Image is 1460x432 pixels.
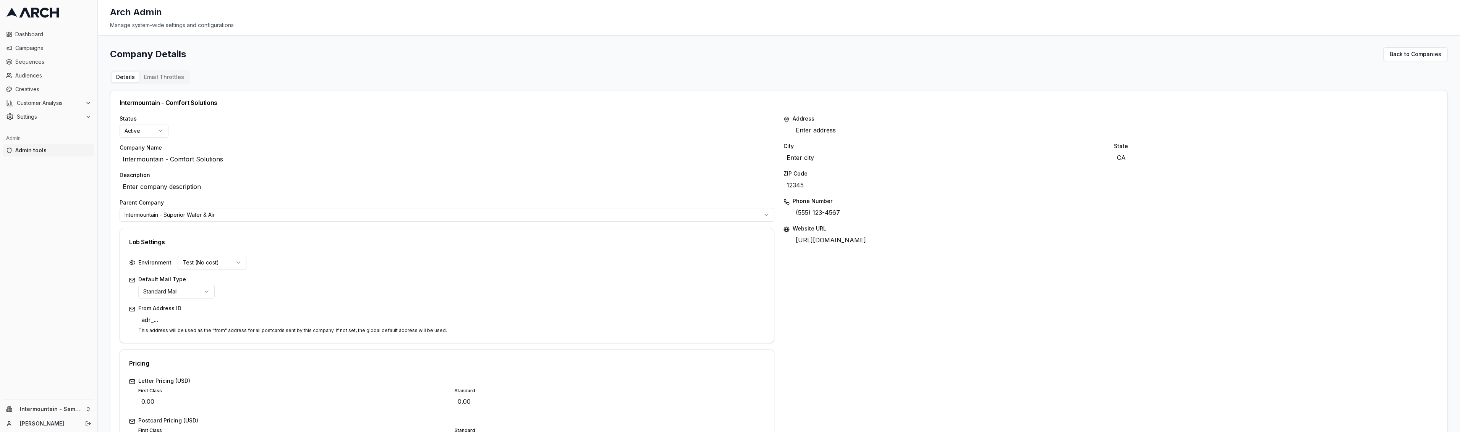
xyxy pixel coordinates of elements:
button: Log out [83,418,94,429]
label: ZIP Code [783,170,1438,177]
a: Dashboard [3,28,94,40]
p: This address will be used as the "from" address for all postcards sent by this company. If not se... [138,327,765,334]
div: Intermountain - Comfort Solutions [120,100,1438,106]
label: Address [793,115,1438,123]
span: Intermountain - Same Day [20,406,82,413]
button: Email Throttles [139,72,189,82]
div: Lob Settings [129,237,765,247]
label: Parent Company [120,199,774,206]
label: Environment [138,259,172,266]
span: (555) 123-4567 [793,206,843,219]
label: From Address ID [138,305,765,312]
span: Enter address [793,124,839,136]
span: Audiences [15,72,91,79]
button: Settings [3,111,94,123]
span: 12345 [783,179,807,191]
span: Customer Analysis [17,99,82,107]
span: Creatives [15,85,91,93]
label: Standard [455,388,765,394]
a: Campaigns [3,42,94,54]
a: Sequences [3,56,94,68]
span: Settings [17,113,82,121]
label: First Class [138,388,448,394]
label: Phone Number [793,197,1438,205]
button: Intermountain - Same Day [3,403,94,415]
h1: Arch Admin [110,6,162,18]
span: Intermountain - Comfort Solutions [120,153,226,165]
label: State [1114,142,1438,150]
label: Letter Pricing (USD) [138,377,765,385]
label: Company Name [120,144,774,152]
a: [PERSON_NAME] [20,420,77,427]
span: Admin tools [15,147,91,154]
span: Campaigns [15,44,91,52]
span: CA [1114,152,1129,164]
span: Enter company description [120,181,204,193]
button: Customer Analysis [3,97,94,109]
span: Enter city [783,152,817,164]
a: Back to Companies [1383,47,1448,61]
label: Status [120,115,774,123]
label: Website URL [793,225,1438,232]
div: Manage system-wide settings and configurations [110,21,1448,29]
label: City [783,142,1108,150]
a: Creatives [3,83,94,95]
span: adr_... [138,314,161,326]
a: Audiences [3,69,94,82]
span: 0.00 [455,395,474,408]
label: Postcard Pricing (USD) [138,417,765,424]
div: Admin [3,132,94,144]
h1: Company Details [110,48,186,60]
span: 0.00 [138,395,157,408]
label: Default Mail Type [138,276,765,283]
label: Description [120,171,774,179]
div: Pricing [129,359,765,368]
span: Sequences [15,58,91,66]
span: Dashboard [15,31,91,38]
button: Details [112,72,139,82]
span: [URL][DOMAIN_NAME] [793,234,869,246]
a: Admin tools [3,144,94,156]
